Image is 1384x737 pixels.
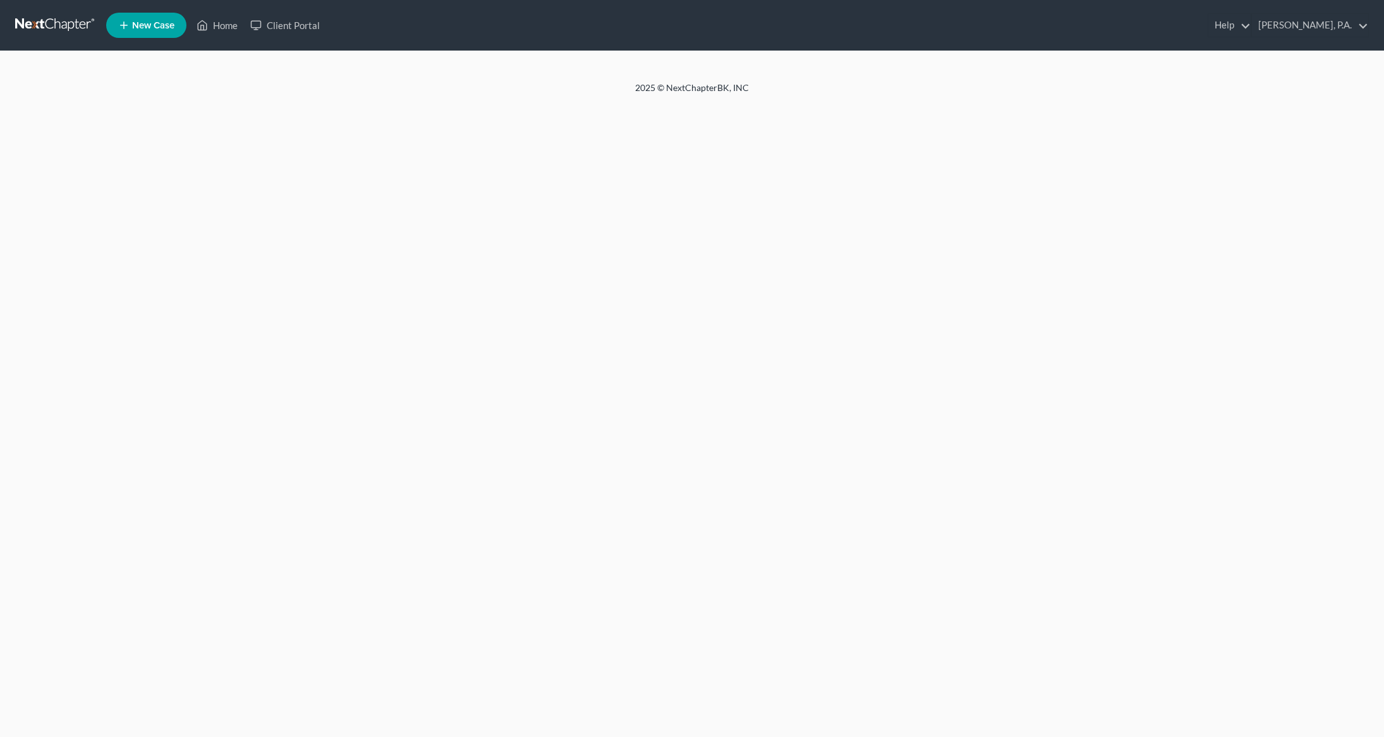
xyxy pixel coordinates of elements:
[106,13,186,38] new-legal-case-button: New Case
[1208,14,1251,37] a: Help
[190,14,244,37] a: Home
[332,82,1052,104] div: 2025 © NextChapterBK, INC
[244,14,326,37] a: Client Portal
[1252,14,1368,37] a: [PERSON_NAME], P.A.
